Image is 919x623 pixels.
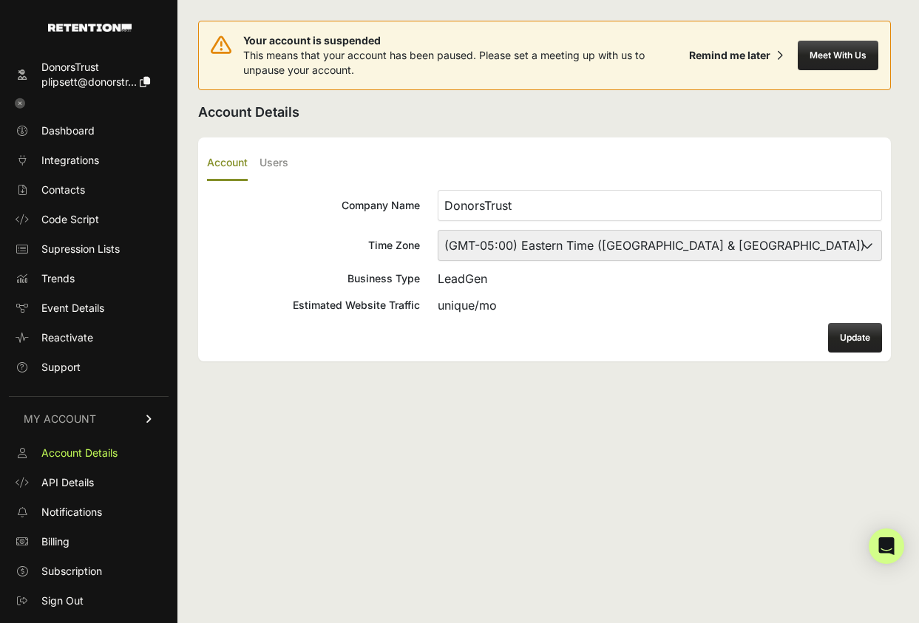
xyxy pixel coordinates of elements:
[9,178,169,202] a: Contacts
[207,298,420,313] div: Estimated Website Traffic
[41,564,102,579] span: Subscription
[243,49,645,76] span: This means that your account has been paused. Please set a meeting up with us to unpause your acc...
[41,60,150,75] div: DonorsTrust
[48,24,132,32] img: Retention.com
[243,33,683,48] span: Your account is suspended
[9,441,169,465] a: Account Details
[9,55,169,94] a: DonorsTrust plipsett@donorstr...
[207,238,420,253] div: Time Zone
[9,119,169,143] a: Dashboard
[41,505,102,520] span: Notifications
[9,267,169,290] a: Trends
[41,360,81,375] span: Support
[9,559,169,583] a: Subscription
[9,396,169,441] a: MY ACCOUNT
[438,230,882,261] select: Time Zone
[828,323,882,353] button: Update
[41,242,120,256] span: Supression Lists
[9,326,169,350] a: Reactivate
[9,296,169,320] a: Event Details
[24,412,96,426] span: MY ACCOUNT
[869,528,904,564] div: Open Intercom Messenger
[41,446,118,460] span: Account Details
[9,208,169,231] a: Code Script
[41,330,93,345] span: Reactivate
[41,593,84,608] span: Sign Out
[9,355,169,379] a: Support
[438,296,882,314] div: unique/mo
[41,183,85,197] span: Contacts
[41,75,137,88] span: plipsett@donorstr...
[260,146,288,181] label: Users
[41,123,95,138] span: Dashboard
[207,271,420,286] div: Business Type
[683,42,789,69] button: Remind me later
[438,190,882,221] input: Company Name
[9,530,169,554] a: Billing
[41,534,69,549] span: Billing
[9,589,169,613] a: Sign Out
[9,471,169,494] a: API Details
[9,149,169,172] a: Integrations
[798,41,878,70] button: Meet With Us
[41,212,99,227] span: Code Script
[207,198,420,213] div: Company Name
[438,270,882,287] div: LeadGen
[41,271,75,286] span: Trends
[41,301,104,316] span: Event Details
[207,146,248,181] label: Account
[9,500,169,524] a: Notifications
[198,102,891,123] h2: Account Details
[9,237,169,261] a: Supression Lists
[41,475,94,490] span: API Details
[689,48,770,63] div: Remind me later
[41,153,99,168] span: Integrations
